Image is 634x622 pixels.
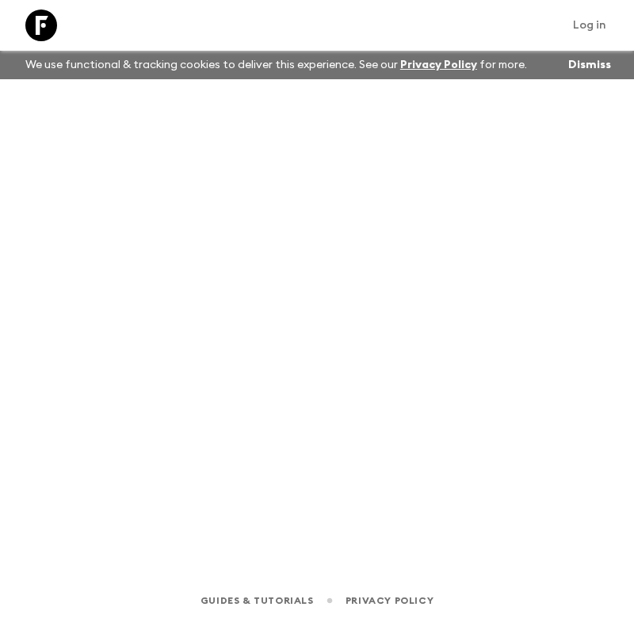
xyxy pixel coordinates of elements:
[564,14,615,36] a: Log in
[346,592,433,609] a: Privacy Policy
[400,59,477,71] a: Privacy Policy
[201,592,314,609] a: Guides & Tutorials
[564,54,615,76] button: Dismiss
[19,51,533,79] p: We use functional & tracking cookies to deliver this experience. See our for more.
